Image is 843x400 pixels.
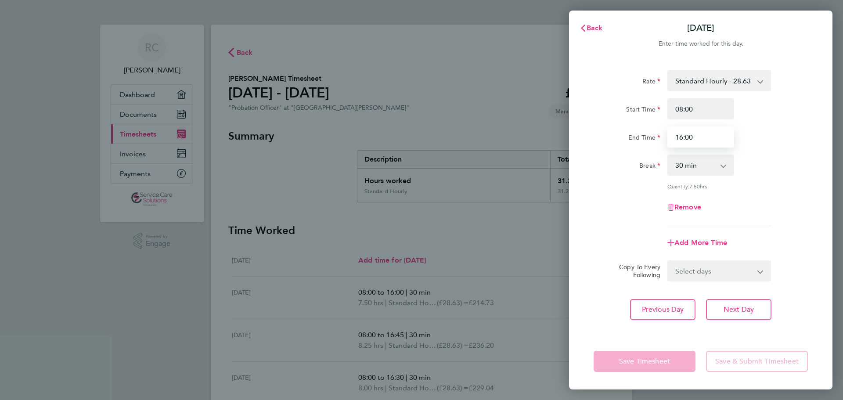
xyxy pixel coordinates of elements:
[612,263,660,279] label: Copy To Every Following
[569,39,832,49] div: Enter time worked for this day.
[628,133,660,144] label: End Time
[642,77,660,88] label: Rate
[667,183,771,190] div: Quantity: hrs
[689,183,700,190] span: 7.50
[639,162,660,172] label: Break
[667,239,727,246] button: Add More Time
[674,238,727,247] span: Add More Time
[674,203,701,211] span: Remove
[667,204,701,211] button: Remove
[630,299,695,320] button: Previous Day
[587,24,603,32] span: Back
[571,19,612,37] button: Back
[626,105,660,116] label: Start Time
[642,305,684,314] span: Previous Day
[667,126,734,148] input: E.g. 18:00
[687,22,714,34] p: [DATE]
[724,305,754,314] span: Next Day
[667,98,734,119] input: E.g. 08:00
[706,299,771,320] button: Next Day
